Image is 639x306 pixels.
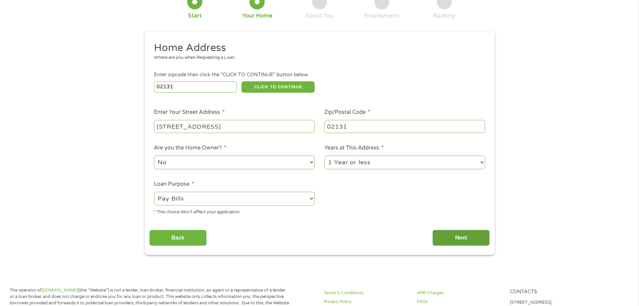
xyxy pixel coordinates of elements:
input: 1 Main Street [154,120,315,133]
div: * This choice Won’t affect your application [154,207,315,216]
label: Enter Your Street Address [154,109,225,116]
label: Loan Purpose [154,181,194,188]
div: Where are you when Requesting a Loan. [154,54,480,61]
label: Zip/Postal Code [324,109,370,116]
a: Terms & Conditions [324,290,409,296]
div: Start [188,12,202,19]
a: APR Charges [417,290,502,296]
input: Back [149,230,207,246]
label: Are you the Home Owner? [154,144,226,151]
div: About You [305,12,334,19]
input: Enter Zipcode (e.g 01510) [154,81,237,93]
label: Years at This Address [324,144,384,151]
input: Next [432,230,490,246]
div: Employment [364,12,399,19]
div: Banking [433,12,455,19]
div: Your Home [242,12,272,19]
h4: Contacts [510,289,595,295]
a: Privacy Policy [324,299,409,305]
a: FAQs [417,299,502,305]
a: [DOMAIN_NAME] [42,288,78,293]
h2: Home Address [154,41,480,55]
div: Enter zipcode then click the "CLICK TO CONTINUE" button below. [154,71,485,79]
button: CLICK TO CONTINUE [242,81,315,93]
